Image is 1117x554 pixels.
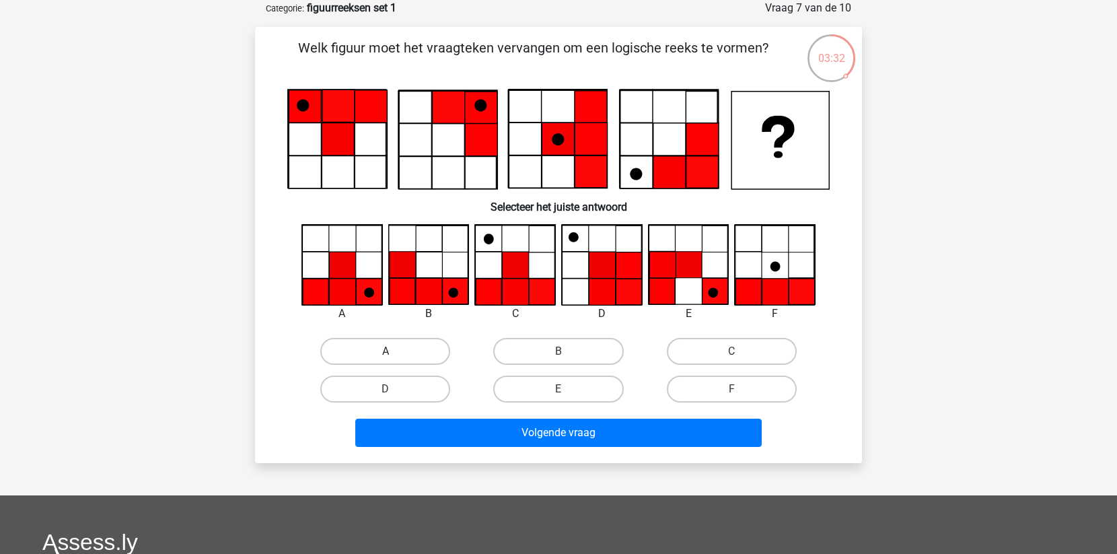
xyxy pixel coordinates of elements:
[291,306,393,322] div: A
[277,190,840,213] h6: Selecteer het juiste antwoord
[378,306,480,322] div: B
[320,376,450,403] label: D
[493,338,623,365] label: B
[277,38,790,78] p: Welk figuur moet het vraagteken vervangen om een logische reeks te vormen?
[638,306,740,322] div: E
[551,306,653,322] div: D
[355,419,762,447] button: Volgende vraag
[464,306,566,322] div: C
[667,376,797,403] label: F
[667,338,797,365] label: C
[266,3,304,13] small: Categorie:
[493,376,623,403] label: E
[320,338,450,365] label: A
[724,306,826,322] div: F
[307,1,396,14] strong: figuurreeksen set 1
[806,33,857,67] div: 03:32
